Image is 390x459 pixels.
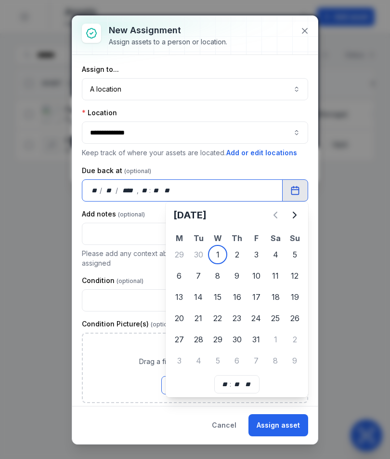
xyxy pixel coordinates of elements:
div: Wednesday 29 October 2025 [208,330,227,349]
div: 16 [227,287,247,307]
div: 13 [169,287,189,307]
div: 9 [285,351,304,370]
div: Sunday 26 October 2025 [285,309,304,328]
p: Keep track of where your assets are located. [82,148,308,158]
div: Sunday 9 November 2025 [285,351,304,370]
th: M [169,232,189,244]
span: Drag a file here, or click to browse. [139,357,251,366]
div: Monday 13 October 2025 [169,287,189,307]
div: 24 [247,309,266,328]
div: Friday 3 October 2025 [247,245,266,264]
button: Browse Files [161,376,229,394]
div: October 2025 [169,205,304,371]
div: 15 [208,287,227,307]
div: Thursday 9 October 2025 [227,266,247,285]
div: 20 [169,309,189,328]
div: 19 [285,287,304,307]
label: Due back at [82,166,151,175]
div: 21 [189,309,208,328]
div: Sunday 2 November 2025 [285,330,304,349]
div: 28 [189,330,208,349]
div: Tuesday 28 October 2025 [189,330,208,349]
div: 5 [285,245,304,264]
div: 2 [227,245,247,264]
th: Su [285,232,304,244]
div: 3 [247,245,266,264]
div: Wednesday 22 October 2025 [208,309,227,328]
div: Monday 27 October 2025 [169,330,189,349]
div: month, [103,186,116,195]
div: 25 [266,309,285,328]
div: 29 [169,245,189,264]
div: Saturday 18 October 2025 [266,287,285,307]
div: , [137,186,140,195]
label: Assign to... [82,65,119,74]
div: am/pm, [243,379,253,389]
div: Thursday 23 October 2025 [227,309,247,328]
div: Tuesday 21 October 2025 [189,309,208,328]
button: Previous [266,205,285,225]
div: minute, [232,379,242,389]
div: day, [90,186,100,195]
div: year, [119,186,137,195]
div: Monday 6 October 2025 [169,266,189,285]
div: 1 [208,245,227,264]
div: 23 [227,309,247,328]
p: Please add any context about the job / purpose of the assets being assigned [82,249,308,268]
div: Wednesday 8 October 2025 [208,266,227,285]
div: 7 [189,266,208,285]
table: October 2025 [169,232,304,371]
div: Friday 31 October 2025 [247,330,266,349]
div: 12 [285,266,304,285]
div: 27 [169,330,189,349]
div: Friday 17 October 2025 [247,287,266,307]
div: Thursday 6 November 2025 [227,351,247,370]
div: hour, [221,379,230,389]
div: 5 [208,351,227,370]
div: Monday 20 October 2025 [169,309,189,328]
label: Condition [82,276,143,285]
h3: New assignment [109,24,227,37]
label: Condition Picture(s) [82,319,178,329]
th: Tu [189,232,208,244]
div: 10 [247,266,266,285]
div: 31 [247,330,266,349]
label: Add notes [82,209,145,219]
div: 8 [266,351,285,370]
div: Calendar [169,205,304,393]
div: 6 [169,266,189,285]
div: Friday 10 October 2025 [247,266,266,285]
div: 29 [208,330,227,349]
div: 4 [189,351,208,370]
h2: [DATE] [173,208,266,222]
div: Saturday 8 November 2025 [266,351,285,370]
div: Sunday 19 October 2025 [285,287,304,307]
div: Sunday 12 October 2025 [285,266,304,285]
div: am/pm, [162,186,173,195]
div: 30 [227,330,247,349]
button: Next [285,205,304,225]
div: 9 [227,266,247,285]
div: 17 [247,287,266,307]
button: Cancel [204,414,245,436]
div: : [149,186,152,195]
th: Th [227,232,247,244]
div: 11 [266,266,285,285]
div: Friday 24 October 2025 [247,309,266,328]
th: W [208,232,227,244]
div: 22 [208,309,227,328]
div: 30 [189,245,208,264]
div: Saturday 4 October 2025 [266,245,285,264]
button: Assign asset [248,414,308,436]
button: Add or edit locations [226,148,298,158]
div: minute, [152,186,161,195]
div: Wednesday 15 October 2025 [208,287,227,307]
div: Thursday 30 October 2025 [227,330,247,349]
div: / [116,186,119,195]
div: Monday 29 September 2025 [169,245,189,264]
div: hour, [140,186,149,195]
div: Today, Wednesday 1 October 2025, First available date [208,245,227,264]
div: Tuesday 14 October 2025 [189,287,208,307]
div: 6 [227,351,247,370]
div: Assign assets to a person or location. [109,37,227,47]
